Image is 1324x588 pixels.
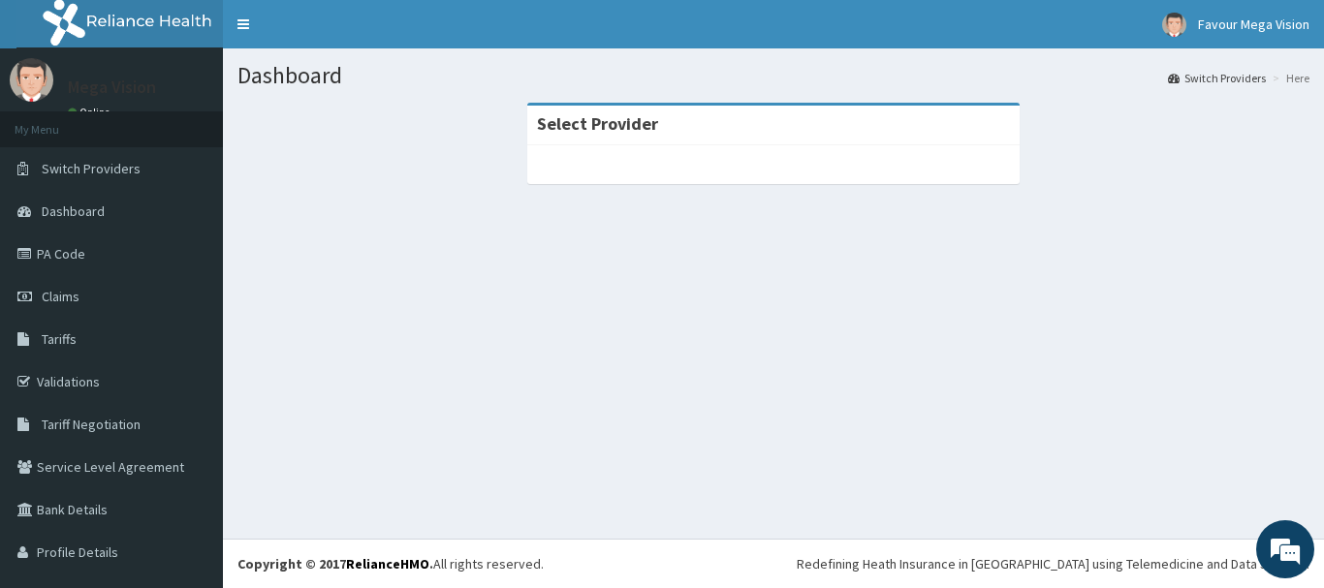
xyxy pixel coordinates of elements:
span: Claims [42,288,79,305]
footer: All rights reserved. [223,539,1324,588]
div: Redefining Heath Insurance in [GEOGRAPHIC_DATA] using Telemedicine and Data Science! [797,554,1309,573]
span: Dashboard [42,202,105,220]
h1: Dashboard [237,63,1309,88]
img: User Image [10,58,53,102]
span: Favour Mega Vision [1198,15,1309,33]
strong: Copyright © 2017 . [237,555,433,573]
span: Tariff Negotiation [42,416,141,433]
a: Switch Providers [1168,70,1266,86]
strong: Select Provider [537,112,658,135]
img: User Image [1162,13,1186,37]
span: Tariffs [42,330,77,348]
a: RelianceHMO [346,555,429,573]
li: Here [1268,70,1309,86]
span: Switch Providers [42,160,141,177]
a: Online [68,106,114,119]
p: Mega Vision [68,78,156,96]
